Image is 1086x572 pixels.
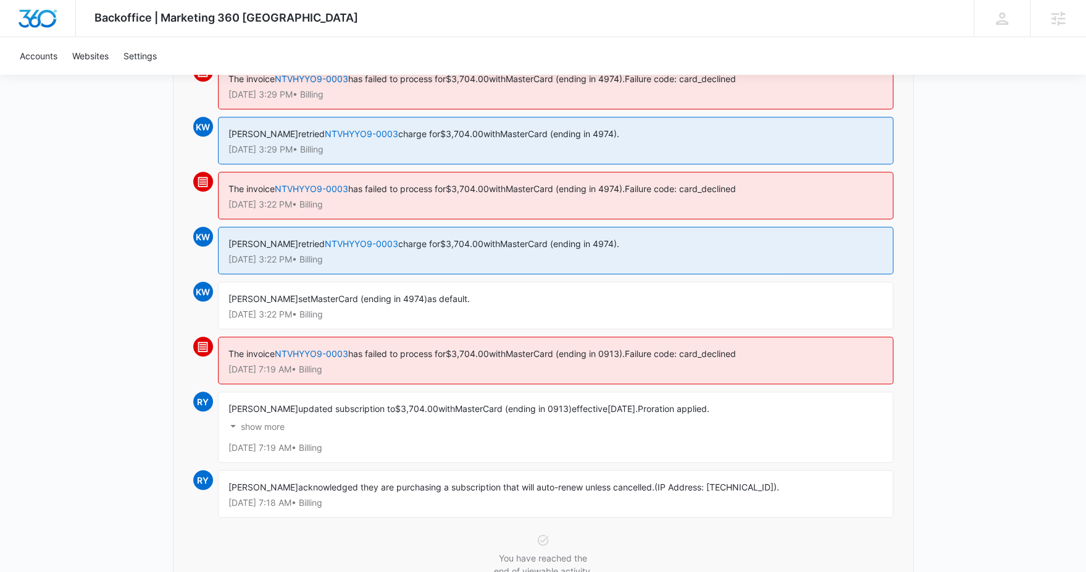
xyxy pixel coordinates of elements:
[348,183,446,194] span: has failed to process for
[193,470,213,490] span: RY
[455,403,572,414] span: MasterCard (ending in 0913)
[228,255,883,264] p: [DATE] 3:22 PM • Billing
[440,238,483,249] span: $3,704.00
[228,200,883,209] p: [DATE] 3:22 PM • Billing
[228,482,298,492] span: [PERSON_NAME]
[506,74,625,84] span: MasterCard (ending in 4974).
[298,403,395,414] span: updated subscription to
[625,348,736,359] span: Failure code: card_declined
[446,74,489,84] span: $3,704.00
[483,128,500,139] span: with
[489,183,506,194] span: with
[116,37,164,75] a: Settings
[506,348,625,359] span: MasterCard (ending in 0913).
[311,293,427,304] span: MasterCard (ending in 4974)
[398,238,440,249] span: charge for
[608,403,638,414] span: [DATE].
[298,238,325,249] span: retried
[228,348,275,359] span: The invoice
[228,444,883,452] p: [DATE] 7:19 AM • Billing
[228,415,285,439] button: show more
[228,293,298,304] span: [PERSON_NAME]
[325,128,398,139] a: NTVHYYO9-0003
[228,74,275,84] span: The invoice
[298,293,311,304] span: set
[193,117,213,137] span: KW
[395,403,438,414] span: $3,704.00
[572,403,608,414] span: effective
[489,74,506,84] span: with
[625,74,736,84] span: Failure code: card_declined
[298,482,654,492] span: acknowledged they are purchasing a subscription that will auto-renew unless cancelled.
[440,128,483,139] span: $3,704.00
[193,227,213,246] span: KW
[275,348,348,359] a: NTVHYYO9-0003
[193,282,213,301] span: KW
[500,128,619,139] span: MasterCard (ending in 4974).
[241,423,285,431] p: show more
[446,183,489,194] span: $3,704.00
[506,183,625,194] span: MasterCard (ending in 4974).
[228,183,275,194] span: The invoice
[228,90,883,99] p: [DATE] 3:29 PM • Billing
[325,238,398,249] a: NTVHYYO9-0003
[483,238,500,249] span: with
[446,348,489,359] span: $3,704.00
[500,238,619,249] span: MasterCard (ending in 4974).
[625,183,736,194] span: Failure code: card_declined
[654,482,779,492] span: (IP Address: [TECHNICAL_ID]).
[12,37,65,75] a: Accounts
[348,74,446,84] span: has failed to process for
[638,403,709,414] span: Proration applied.
[94,11,358,24] span: Backoffice | Marketing 360 [GEOGRAPHIC_DATA]
[298,128,325,139] span: retried
[65,37,116,75] a: Websites
[228,145,883,154] p: [DATE] 3:29 PM • Billing
[228,310,883,319] p: [DATE] 3:22 PM • Billing
[427,293,470,304] span: as default.
[438,403,455,414] span: with
[489,348,506,359] span: with
[398,128,440,139] span: charge for
[348,348,446,359] span: has failed to process for
[275,74,348,84] a: NTVHYYO9-0003
[228,128,298,139] span: [PERSON_NAME]
[228,365,883,374] p: [DATE] 7:19 AM • Billing
[275,183,348,194] a: NTVHYYO9-0003
[228,498,883,507] p: [DATE] 7:18 AM • Billing
[193,392,213,411] span: RY
[228,403,298,414] span: [PERSON_NAME]
[228,238,298,249] span: [PERSON_NAME]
